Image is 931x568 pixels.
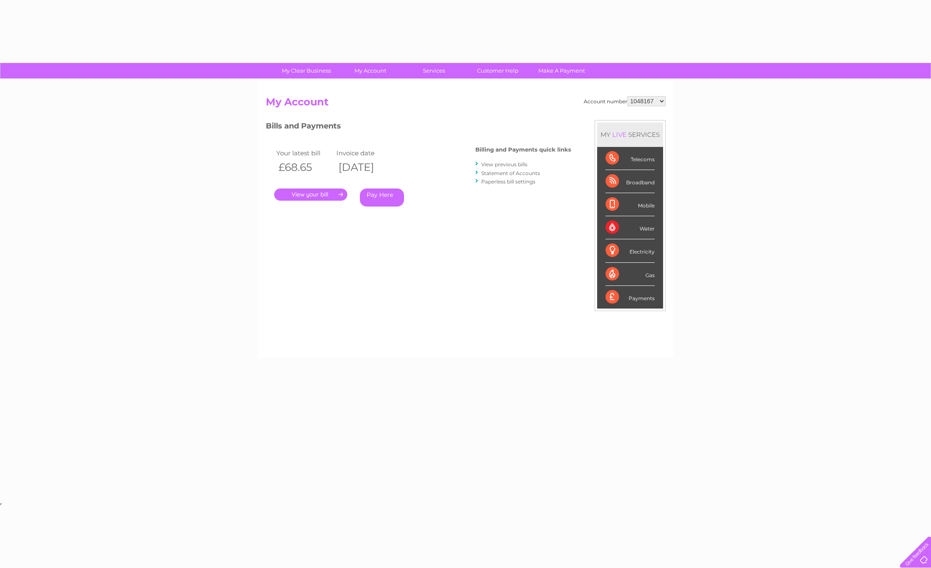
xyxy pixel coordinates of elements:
div: Gas [606,263,655,286]
div: LIVE [611,131,628,139]
th: [DATE] [334,159,395,176]
a: Pay Here [360,188,404,207]
div: Water [606,216,655,239]
div: Broadband [606,170,655,193]
div: Electricity [606,239,655,262]
h3: Bills and Payments [266,120,571,135]
div: MY SERVICES [597,123,663,147]
a: . [274,188,347,201]
a: Statement of Accounts [481,170,540,176]
a: Make A Payment [527,63,596,79]
td: Your latest bill [274,147,335,159]
a: My Clear Business [272,63,341,79]
a: Services [399,63,469,79]
div: Account number [584,96,666,106]
a: Customer Help [463,63,532,79]
div: Telecoms [606,147,655,170]
h4: Billing and Payments quick links [475,147,571,153]
a: View previous bills [481,161,527,168]
td: Invoice date [334,147,395,159]
div: Payments [606,286,655,309]
a: Paperless bill settings [481,178,535,185]
th: £68.65 [274,159,335,176]
div: Mobile [606,193,655,216]
h2: My Account [266,96,666,112]
a: My Account [336,63,405,79]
